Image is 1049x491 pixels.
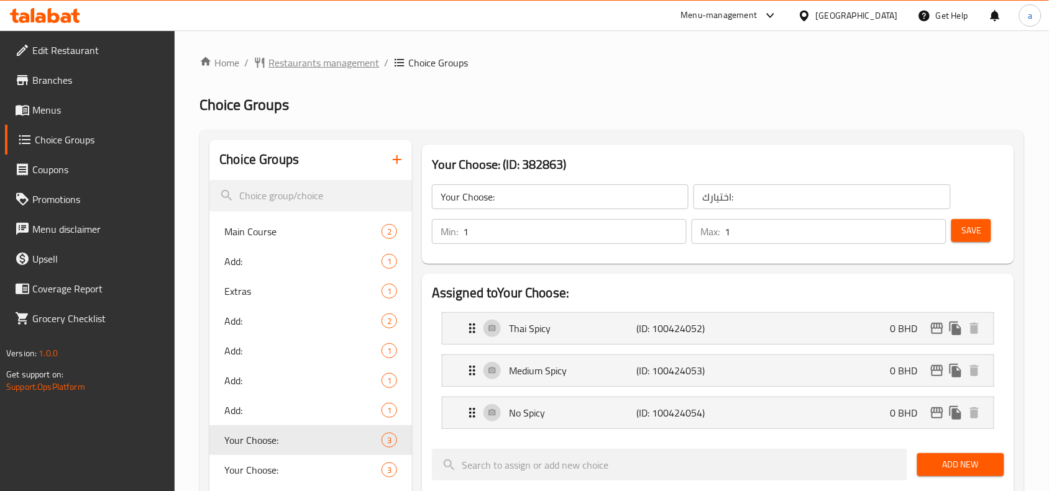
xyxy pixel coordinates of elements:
[382,286,396,297] span: 1
[32,251,165,266] span: Upsell
[224,343,382,358] span: Add:
[946,319,965,338] button: duplicate
[382,313,397,328] div: Choices
[891,321,928,336] p: 0 BHD
[384,55,388,70] li: /
[224,313,382,328] span: Add:
[961,223,981,238] span: Save
[5,184,175,214] a: Promotions
[636,405,721,420] p: (ID: 100424054)
[432,392,1004,434] li: Expand
[382,345,396,357] span: 1
[432,284,1004,302] h2: Assigned to Your Choose:
[951,219,991,242] button: Save
[5,65,175,95] a: Branches
[442,313,994,344] div: Expand
[382,375,396,387] span: 1
[965,361,984,380] button: delete
[32,222,165,236] span: Menu disclaimer
[382,462,397,477] div: Choices
[382,256,396,268] span: 1
[946,403,965,422] button: duplicate
[32,102,165,117] span: Menus
[268,55,379,70] span: Restaurants management
[382,433,397,448] div: Choices
[5,35,175,65] a: Edit Restaurant
[6,366,63,382] span: Get support on:
[5,304,175,333] a: Grocery Checklist
[636,363,721,378] p: (ID: 100424053)
[5,155,175,184] a: Coupons
[32,73,165,88] span: Branches
[209,455,412,485] div: Your Choose:3
[244,55,249,70] li: /
[209,425,412,455] div: Your Choose:3
[891,363,928,378] p: 0 BHD
[32,311,165,326] span: Grocery Checklist
[928,361,946,380] button: edit
[509,363,636,378] p: Medium Spicy
[224,433,382,448] span: Your Choose:
[35,132,165,147] span: Choice Groups
[209,246,412,276] div: Add:1
[432,155,1004,174] h3: Your Choose: (ID: 382863)
[209,217,412,246] div: Main Course2
[382,403,397,418] div: Choices
[32,281,165,296] span: Coverage Report
[224,284,382,299] span: Extras
[209,395,412,425] div: Add:1
[209,276,412,306] div: Extras1
[224,462,382,477] span: Your Choose:
[382,224,397,239] div: Choices
[199,91,289,119] span: Choice Groups
[946,361,965,380] button: duplicate
[681,8,758,23] div: Menu-management
[509,321,636,336] p: Thai Spicy
[382,435,396,446] span: 3
[5,125,175,155] a: Choice Groups
[382,373,397,388] div: Choices
[254,55,379,70] a: Restaurants management
[700,224,720,239] p: Max:
[39,345,58,361] span: 1.0.0
[6,345,37,361] span: Version:
[224,403,382,418] span: Add:
[917,453,1004,476] button: Add New
[32,43,165,58] span: Edit Restaurant
[816,9,898,22] div: [GEOGRAPHIC_DATA]
[382,405,396,417] span: 1
[382,315,396,327] span: 2
[224,254,382,269] span: Add:
[6,379,85,395] a: Support.OpsPlatform
[32,162,165,177] span: Coupons
[432,349,1004,392] li: Expand
[928,403,946,422] button: edit
[209,366,412,395] div: Add:1
[219,150,299,169] h2: Choice Groups
[199,55,1024,70] nav: breadcrumb
[224,224,382,239] span: Main Course
[209,336,412,366] div: Add:1
[224,373,382,388] span: Add:
[1028,9,1032,22] span: a
[509,405,636,420] p: No Spicy
[382,284,397,299] div: Choices
[32,192,165,207] span: Promotions
[891,405,928,420] p: 0 BHD
[442,355,994,386] div: Expand
[442,397,994,428] div: Expand
[199,55,239,70] a: Home
[408,55,468,70] span: Choice Groups
[382,464,396,476] span: 3
[441,224,458,239] p: Min:
[432,449,907,480] input: search
[5,95,175,125] a: Menus
[209,180,412,212] input: search
[636,321,721,336] p: (ID: 100424052)
[5,214,175,244] a: Menu disclaimer
[928,319,946,338] button: edit
[965,319,984,338] button: delete
[209,306,412,336] div: Add:2
[432,307,1004,349] li: Expand
[5,244,175,274] a: Upsell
